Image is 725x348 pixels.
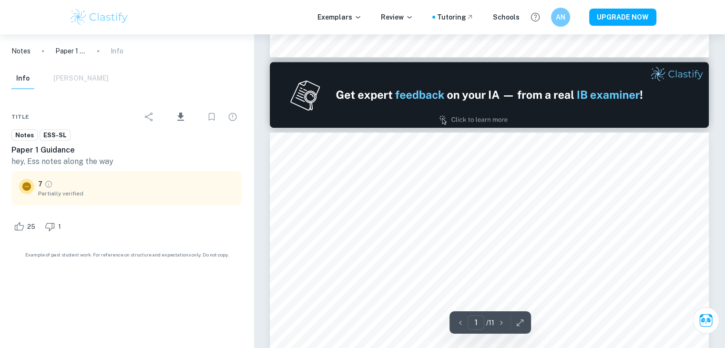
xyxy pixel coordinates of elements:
[161,104,200,129] div: Download
[11,219,41,234] div: Like
[551,8,570,27] button: AN
[11,144,242,156] h6: Paper 1 Guidance
[55,46,86,56] p: Paper 1 Guidance
[381,12,413,22] p: Review
[11,46,31,56] a: Notes
[38,189,235,198] span: Partially verified
[493,12,520,22] a: Schools
[42,219,66,234] div: Dislike
[53,222,66,232] span: 1
[527,9,543,25] button: Help and Feedback
[38,179,42,189] p: 7
[11,113,29,121] span: Title
[270,62,709,128] img: Ad
[11,251,242,258] span: Example of past student work. For reference on structure and expectations only. Do not copy.
[317,12,362,22] p: Exemplars
[11,129,38,141] a: Notes
[589,9,656,26] button: UPGRADE NOW
[40,129,71,141] a: ESS-SL
[693,307,719,334] button: Ask Clai
[555,12,566,22] h6: AN
[69,8,130,27] img: Clastify logo
[40,131,70,140] span: ESS-SL
[11,68,34,89] button: Info
[12,131,37,140] span: Notes
[22,222,41,232] span: 25
[44,180,53,188] a: Grade partially verified
[140,107,159,126] div: Share
[437,12,474,22] a: Tutoring
[223,107,242,126] div: Report issue
[202,107,221,126] div: Bookmark
[111,46,123,56] p: Info
[486,317,494,328] p: / 11
[11,156,242,167] p: hey, Ess notes along the way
